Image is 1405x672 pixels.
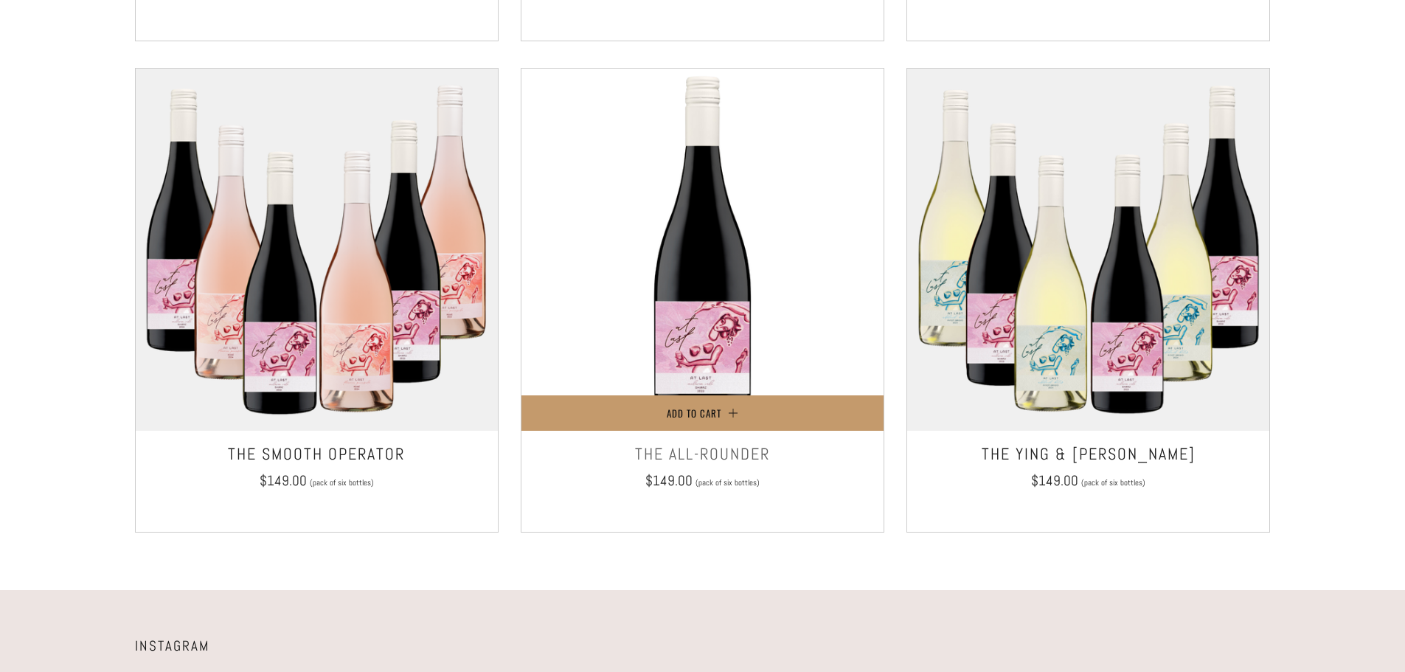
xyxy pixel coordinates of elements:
h4: INSTAGRAM [135,634,692,658]
a: THE ALL-ROUNDER $149.00 (pack of six bottles) [521,440,884,513]
span: (pack of six bottles) [1081,479,1145,487]
span: Add to Cart [667,406,721,420]
h3: THE ALL-ROUNDER [529,440,876,469]
a: The Ying & [PERSON_NAME] $149.00 (pack of six bottles) [907,440,1269,513]
span: $149.00 [645,471,693,490]
button: Add to Cart [521,395,884,431]
span: $149.00 [1031,471,1078,490]
span: $149.00 [260,471,307,490]
a: The Smooth Operator $149.00 (pack of six bottles) [136,440,498,513]
span: (pack of six bottles) [310,479,374,487]
h3: The Ying & [PERSON_NAME] [915,440,1262,469]
span: (pack of six bottles) [695,479,760,487]
h3: The Smooth Operator [143,440,490,469]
